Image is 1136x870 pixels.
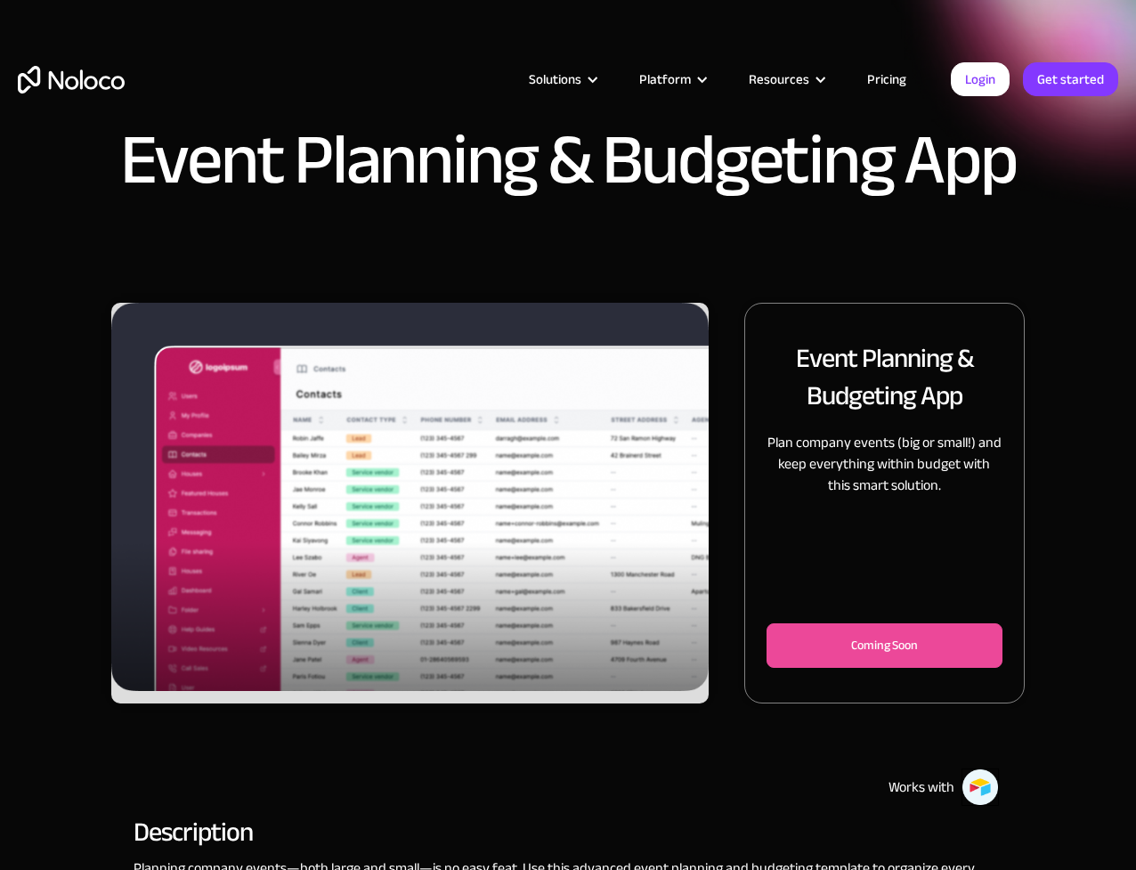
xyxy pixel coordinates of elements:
h1: Event Planning & Budgeting App [120,125,1017,196]
div: Works with [889,776,954,798]
h2: Event Planning & Budgeting App [767,339,1002,414]
a: home [18,66,125,94]
div: 1 of 3 [111,303,709,703]
a: Login [951,62,1010,96]
h2: Description [134,824,1002,840]
div: carousel [111,303,709,703]
a: Get started [1023,62,1118,96]
div: Platform [639,68,691,91]
p: Plan company events (big or small!) and keep everything within budget with this smart solution. [767,432,1002,496]
div: Solutions [507,68,617,91]
img: Airtable [962,768,999,806]
div: Platform [617,68,726,91]
div: Coming Soon [796,635,973,656]
div: Solutions [529,68,581,91]
a: Pricing [845,68,929,91]
div: Resources [749,68,809,91]
div: Resources [726,68,845,91]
